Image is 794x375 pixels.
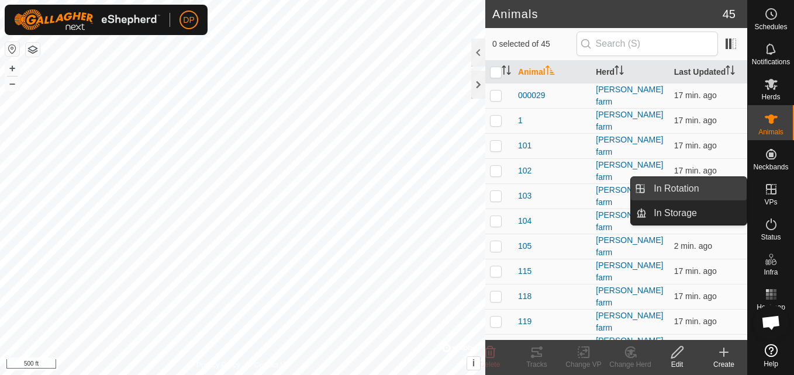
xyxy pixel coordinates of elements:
span: In Storage [654,206,697,220]
div: Open chat [754,305,789,340]
span: Sep 22, 2025, 10:38 PM [674,141,717,150]
div: [PERSON_NAME] farm [596,109,664,133]
span: 45 [723,5,736,23]
span: Heatmap [757,304,785,311]
button: + [5,61,19,75]
div: [PERSON_NAME] farm [596,259,664,284]
span: Sep 22, 2025, 10:53 PM [674,241,712,251]
h2: Animals [492,7,723,21]
th: Animal [513,61,591,84]
a: Help [748,339,794,372]
button: Reset Map [5,42,19,56]
span: 105 [518,240,531,252]
a: Contact Us [254,360,289,370]
span: Delete [480,360,500,369]
div: [PERSON_NAME] farm [596,134,664,158]
div: [PERSON_NAME] farm [596,209,664,234]
span: 104 [518,215,531,227]
div: [PERSON_NAME] farm [596,159,664,183]
span: Notifications [752,58,790,65]
li: In Rotation [631,177,747,200]
div: [PERSON_NAME] farm [596,184,664,209]
a: Privacy Policy [196,360,240,370]
div: Edit [654,359,700,370]
a: In Storage [647,202,747,225]
div: [PERSON_NAME] farm [596,234,664,259]
span: Sep 22, 2025, 10:38 PM [674,116,717,125]
img: Gallagher Logo [14,9,160,30]
span: Sep 22, 2025, 10:38 PM [674,291,717,301]
div: [PERSON_NAME] farm [596,84,664,108]
div: [PERSON_NAME] farm [596,335,664,359]
span: Status [761,234,781,241]
span: In Rotation [654,182,699,196]
span: Sep 22, 2025, 10:38 PM [674,91,717,100]
p-sorticon: Activate to sort [502,67,511,77]
div: [PERSON_NAME] farm [596,284,664,309]
span: i [472,358,475,368]
div: Create [700,359,747,370]
span: 101 [518,140,531,152]
a: In Rotation [647,177,747,200]
div: Change VP [560,359,607,370]
button: Map Layers [26,43,40,57]
span: Herds [761,93,780,100]
p-sorticon: Activate to sort [546,67,555,77]
span: Schedules [754,23,787,30]
li: In Storage [631,202,747,225]
p-sorticon: Activate to sort [615,67,624,77]
span: Animals [758,129,783,136]
span: 103 [518,190,531,202]
div: Tracks [513,359,560,370]
div: [PERSON_NAME] farm [596,310,664,334]
span: Sep 22, 2025, 10:38 PM [674,317,717,326]
th: Last Updated [669,61,747,84]
span: Help [764,360,778,367]
button: i [467,357,480,370]
span: 0 selected of 45 [492,38,576,50]
span: DP [183,14,194,26]
div: Change Herd [607,359,654,370]
input: Search (S) [576,32,718,56]
span: Sep 22, 2025, 10:38 PM [674,266,717,276]
button: – [5,77,19,91]
span: Infra [764,269,778,276]
span: 102 [518,165,531,177]
span: 119 [518,315,531,328]
span: Sep 22, 2025, 10:38 PM [674,166,717,175]
th: Herd [591,61,669,84]
span: 115 [518,265,531,277]
span: VPs [764,199,777,206]
span: 1 [518,114,523,127]
p-sorticon: Activate to sort [726,67,735,77]
span: 000029 [518,89,546,102]
span: 118 [518,290,531,303]
span: Neckbands [753,164,788,171]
